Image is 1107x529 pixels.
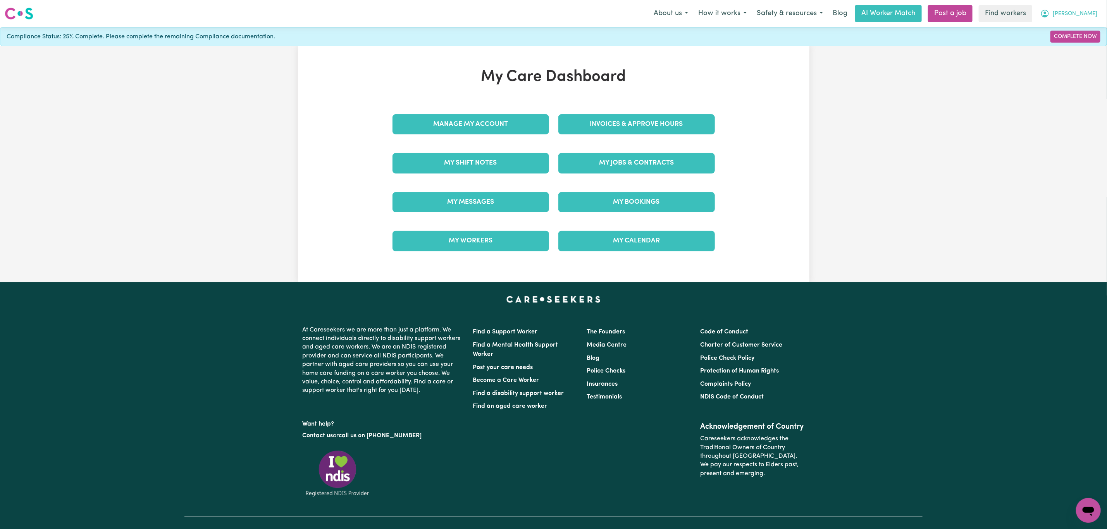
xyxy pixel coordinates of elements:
[558,192,715,212] a: My Bookings
[473,342,558,357] a: Find a Mental Health Support Worker
[752,5,828,22] button: Safety & resources
[303,428,464,443] p: or
[388,68,720,86] h1: My Care Dashboard
[473,390,564,397] a: Find a disability support worker
[5,7,33,21] img: Careseekers logo
[473,377,539,383] a: Become a Care Worker
[700,431,804,481] p: Careseekers acknowledges the Traditional Owners of Country throughout [GEOGRAPHIC_DATA]. We pay o...
[558,231,715,251] a: My Calendar
[1076,498,1101,523] iframe: Button to launch messaging window, conversation in progress
[700,329,748,335] a: Code of Conduct
[587,329,625,335] a: The Founders
[303,323,464,398] p: At Careseekers we are more than just a platform. We connect individuals directly to disability su...
[979,5,1032,22] a: Find workers
[558,114,715,134] a: Invoices & Approve Hours
[393,153,549,173] a: My Shift Notes
[1050,31,1100,43] a: Complete Now
[393,114,549,134] a: Manage My Account
[303,417,464,428] p: Want help?
[1035,5,1102,22] button: My Account
[700,422,804,431] h2: Acknowledgement of Country
[303,433,333,439] a: Contact us
[473,364,533,371] a: Post your care needs
[587,342,627,348] a: Media Centre
[700,381,751,387] a: Complaints Policy
[558,153,715,173] a: My Jobs & Contracts
[5,5,33,22] a: Careseekers logo
[473,329,538,335] a: Find a Support Worker
[506,296,601,302] a: Careseekers home page
[303,449,372,498] img: Registered NDIS provider
[1053,10,1097,18] span: [PERSON_NAME]
[587,368,625,374] a: Police Checks
[393,192,549,212] a: My Messages
[339,433,422,439] a: call us on [PHONE_NUMBER]
[393,231,549,251] a: My Workers
[587,381,618,387] a: Insurances
[649,5,693,22] button: About us
[693,5,752,22] button: How it works
[700,355,754,361] a: Police Check Policy
[700,368,779,374] a: Protection of Human Rights
[855,5,922,22] a: AI Worker Match
[928,5,973,22] a: Post a job
[700,394,764,400] a: NDIS Code of Conduct
[828,5,852,22] a: Blog
[7,32,275,41] span: Compliance Status: 25% Complete. Please complete the remaining Compliance documentation.
[587,355,599,361] a: Blog
[587,394,622,400] a: Testimonials
[473,403,547,409] a: Find an aged care worker
[700,342,782,348] a: Charter of Customer Service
